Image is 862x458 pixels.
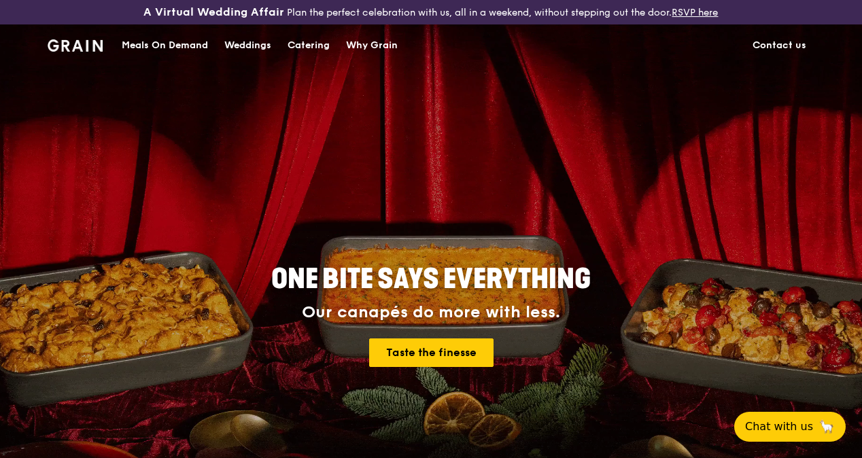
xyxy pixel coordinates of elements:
a: RSVP here [672,7,718,18]
a: Contact us [744,25,814,66]
img: Grain [48,39,103,52]
h3: A Virtual Wedding Affair [143,5,284,19]
span: Chat with us [745,419,813,435]
button: Chat with us🦙 [734,412,846,442]
div: Why Grain [346,25,398,66]
div: Plan the perfect celebration with us, all in a weekend, without stepping out the door. [143,5,718,19]
span: ONE BITE SAYS EVERYTHING [271,263,591,296]
div: Weddings [224,25,271,66]
a: Catering [279,25,338,66]
span: 🦙 [818,419,835,435]
a: GrainGrain [48,24,103,65]
a: Why Grain [338,25,406,66]
a: Weddings [216,25,279,66]
div: Meals On Demand [122,25,208,66]
a: Taste the finesse [369,338,494,367]
div: Our canapés do more with less. [186,303,676,322]
div: Catering [288,25,330,66]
